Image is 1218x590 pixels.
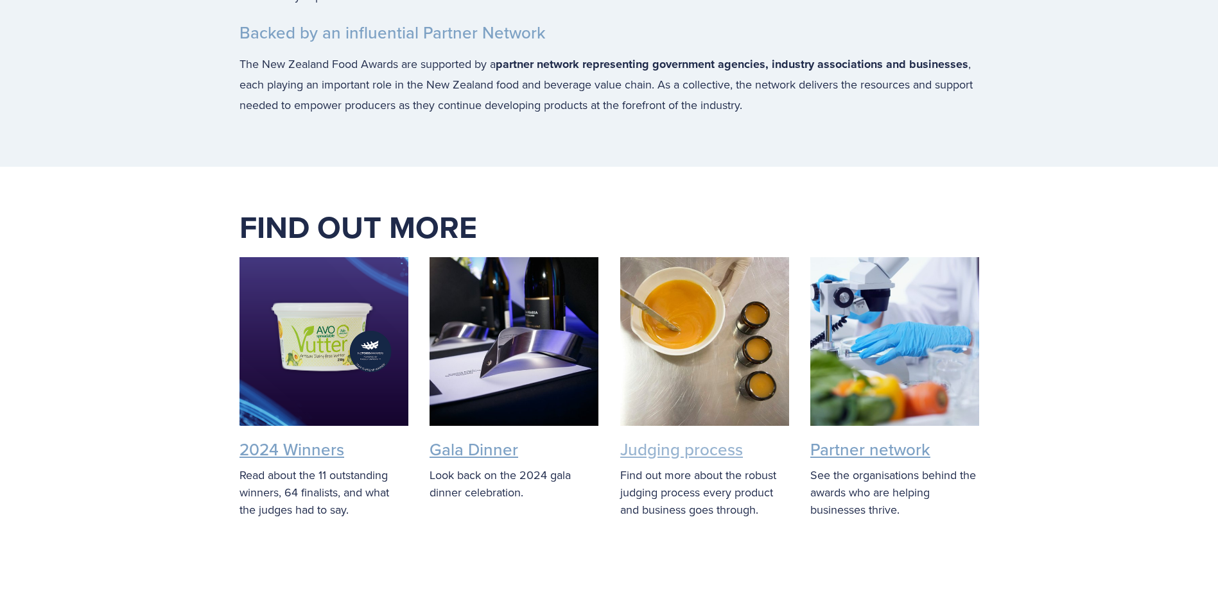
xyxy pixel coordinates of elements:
p: See the organisations behind the awards who are helping businesses thrive. [810,466,979,518]
a: Gala Dinner [430,437,518,461]
p: Read about the 11 outstanding winners, 64 finalists, and what the judges had to say. [239,466,408,518]
p: The New Zealand Food Awards are supported by a , each playing an important role in the New Zealan... [239,54,979,115]
h1: FIND OUT MORE [239,208,979,246]
a: Judging process [620,437,743,461]
h3: Backed by an influential Partner Network [239,22,979,44]
a: Partner network [810,437,930,461]
a: 2024 Winners [239,437,344,461]
strong: partner network representing government agencies, industry associations and businesses [496,56,968,72]
p: Look back on the 2024 gala dinner celebration. [430,466,598,501]
p: Find out more about the robust judging process every product and business goes through. [620,466,789,518]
